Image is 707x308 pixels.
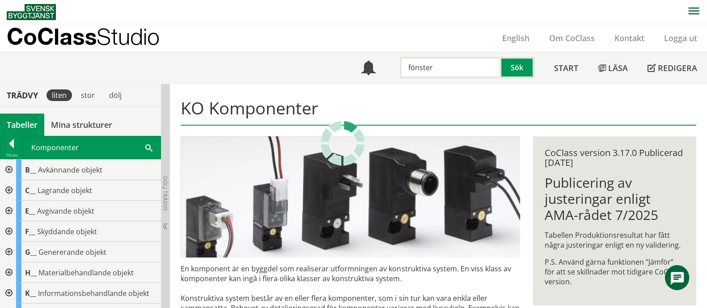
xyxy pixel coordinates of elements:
div: Tillbaka [0,152,23,159]
span: F__ [25,227,35,236]
a: Logga ut [654,33,707,43]
span: K__ [25,288,36,298]
a: Redigera [638,52,707,84]
div: dölj [104,89,127,101]
a: CoClassStudio [7,24,179,52]
span: Läsa [608,63,628,73]
span: Lagrande objekt [38,186,92,195]
h1: Publicering av justeringar enligt AMA-rådet 7/2025 [545,175,685,223]
span: H__ [25,268,37,278]
span: Studio [97,23,160,50]
input: Sök [400,57,501,78]
span: Informationsbehandlande objekt [38,288,149,298]
p: Tabellen Produktionsresultat har fått några justeringar enligt en ny validering. [545,230,685,250]
button: Sök [501,57,534,78]
p: CoClass [7,31,160,42]
span: C__ [25,186,36,195]
span: Sök i tabellen [145,143,152,152]
span: Notifikationer [361,62,376,76]
div: stor [76,89,100,101]
img: Svensk Byggtjänst [7,4,56,20]
span: Start [554,63,578,73]
h1: KO Komponenter [181,98,696,126]
span: Materialbehandlande objekt [38,268,134,278]
span: E__ [25,206,35,216]
span: G__ [25,247,37,257]
a: Start [544,52,588,84]
div: CoClass version 3.17.0 Publicerad [DATE] [545,148,685,168]
span: Skyddande objekt [37,227,97,236]
span: Dölj trädvy [161,176,169,211]
span: B__ [25,165,36,175]
span: Avkännande objekt [38,165,102,175]
a: Mina strukturer [44,114,119,136]
a: Kontakt [605,33,654,43]
img: Laddar [320,121,365,165]
span: Avgivande objekt [37,206,94,216]
span: Genererande objekt [38,247,106,257]
a: Läsa [588,52,638,84]
a: English [492,33,539,43]
p: P.S. Använd gärna funktionen ”Jämför” för att se skillnader mot tidigare CoClass version. [545,257,685,287]
span: Redigera [658,63,697,73]
div: liten [47,89,72,101]
img: pilotventiler.jpg [181,136,520,257]
div: Trädvy [2,90,43,100]
div: Komponenter [23,136,161,159]
a: Om CoClass [539,33,605,43]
